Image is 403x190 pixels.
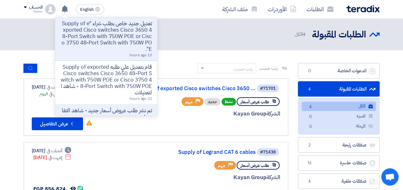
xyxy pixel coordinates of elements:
span: رتب حسب [259,65,278,72]
div: Reem [24,10,43,13]
span: الكل [295,31,307,38]
span: مهم [218,162,225,169]
span: 4 [303,31,306,38]
a: الكل [302,102,376,111]
span: الشركة [266,173,280,181]
span: أنشئت في [47,147,62,154]
span: 2 [306,142,314,148]
div: [DATE] [33,154,71,161]
span: 0 [307,123,315,130]
div: Open chat [381,168,399,186]
span: 4 [306,86,314,92]
span: 0 [307,114,315,120]
a: صفقات ملغية4 [298,173,380,189]
div: جديد [205,98,220,106]
p: قام بتعديل علي طلبه Supply of exported Cisco switches Cisco 3650 48-Port Switch with 750W POE or ... [60,64,152,96]
a: الطلبات المقبولة4 [298,81,380,97]
div: Kayan Group [126,173,280,182]
span: إنتهت في [48,154,62,161]
span: English [80,7,94,12]
div: رتب حسب [234,66,253,72]
a: المهملة [302,122,376,131]
div: الحساب [29,5,43,10]
a: الدعوات الخاصة0 [298,63,380,79]
a: صفقات خاسرة16 [298,155,380,171]
div: #71438 [260,150,276,154]
p: تم نشر طلب عروض أسعار جديد - شاهد التفاصيل [60,107,152,120]
div: اليوم [39,91,71,97]
span: طلب عرض أسعار [240,99,269,105]
img: profile_test.png [45,4,55,14]
span: 16 [306,160,314,166]
a: الطلبات [301,2,339,17]
img: Teradix logo [346,5,380,12]
span: 4 [307,104,315,110]
span: 0 [306,68,314,74]
span: مهم [185,99,193,105]
a: صفقات رابحة2 [298,137,380,153]
span: 4 [306,178,314,185]
div: Kayan Group [126,110,280,118]
a: الأوردرات [263,2,301,17]
span: طلب عرض أسعار [240,162,269,169]
div: [DATE] [32,147,71,154]
div: #71701 [260,86,276,91]
input: ابحث بعنوان أو رقم الطلب [38,64,127,73]
button: عرض التفاصيل [32,117,83,130]
a: ملف الشركة [217,2,263,17]
a: Supply of Legrand CAT 6 cables [127,149,256,155]
span: 22 hours ago [130,96,152,101]
div: [DATE] [32,84,71,91]
span: نشط [222,98,236,106]
a: المميزة [302,112,376,121]
span: الشركة [266,110,280,118]
span: ينتهي في [49,91,62,97]
p: تعديل جديد خاص بطلب شراء "Supply of exported Cisco switches Cisco 3650 48-Port Switch with 750W P... [60,20,152,52]
button: English [76,4,104,14]
a: Supply of exported Cisco switches Cisco 3650 ... [127,86,256,91]
h2: الطلبات المقبولة [312,28,366,41]
span: أنشئت في [47,84,62,91]
span: 13 hours ago [130,52,152,58]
